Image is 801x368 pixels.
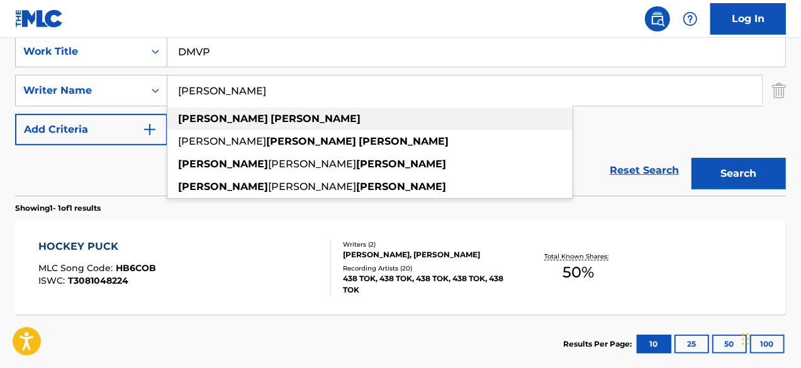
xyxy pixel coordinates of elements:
button: 25 [675,335,709,354]
div: Writers ( 2 ) [343,240,514,249]
strong: [PERSON_NAME] [178,158,268,170]
p: Total Known Shares: [545,252,612,261]
span: T3081048224 [68,275,128,286]
button: Search [692,158,786,189]
img: 9d2ae6d4665cec9f34b9.svg [142,122,157,137]
strong: [PERSON_NAME] [271,113,361,125]
span: [PERSON_NAME] [178,135,266,147]
span: [PERSON_NAME] [268,158,356,170]
span: ISWC : [38,275,68,286]
strong: [PERSON_NAME] [359,135,449,147]
button: Add Criteria [15,114,167,145]
div: Recording Artists ( 20 ) [343,264,514,273]
strong: [PERSON_NAME] [266,135,356,147]
a: HOCKEY PUCKMLC Song Code:HB6COBISWC:T3081048224Writers (2)[PERSON_NAME], [PERSON_NAME]Recording A... [15,220,786,315]
img: help [683,11,698,26]
iframe: Chat Widget [738,308,801,368]
button: 10 [637,335,671,354]
span: [PERSON_NAME] [268,181,356,192]
strong: [PERSON_NAME] [178,181,268,192]
strong: [PERSON_NAME] [356,158,446,170]
strong: [PERSON_NAME] [356,181,446,192]
span: 50 % [563,261,594,284]
form: Search Form [15,36,786,196]
button: 50 [712,335,747,354]
strong: [PERSON_NAME] [178,113,268,125]
img: Delete Criterion [772,75,786,106]
p: Showing 1 - 1 of 1 results [15,203,101,214]
a: Reset Search [603,157,685,184]
span: HB6COB [116,262,156,274]
div: Writer Name [23,83,137,98]
img: MLC Logo [15,9,64,28]
div: 438 TOK, 438 TOK, 438 TOK, 438 TOK, 438 TOK [343,273,514,296]
span: MLC Song Code : [38,262,116,274]
a: Log In [710,3,786,35]
div: Drag [742,320,749,358]
div: HOCKEY PUCK [38,239,156,254]
a: Public Search [645,6,670,31]
div: Help [678,6,703,31]
img: search [650,11,665,26]
div: Work Title [23,44,137,59]
p: Results Per Page: [563,338,635,350]
div: [PERSON_NAME], [PERSON_NAME] [343,249,514,260]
